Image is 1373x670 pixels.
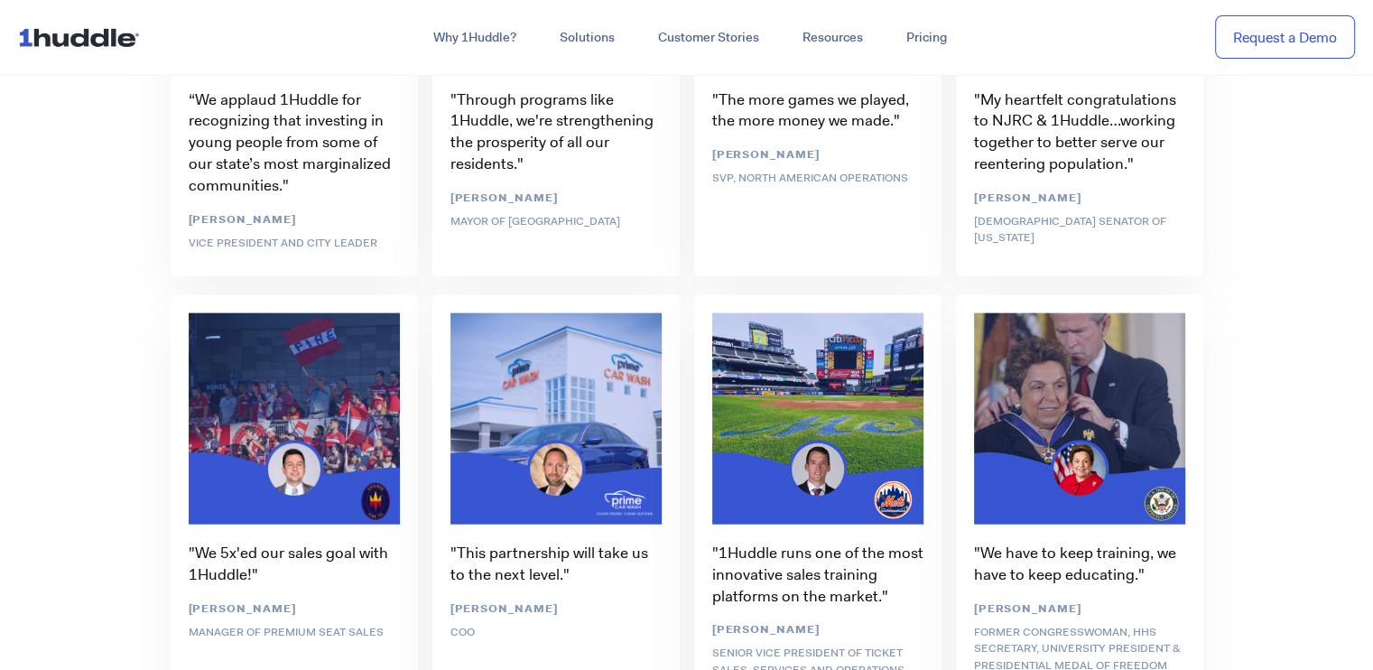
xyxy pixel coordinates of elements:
a: Request a Demo [1215,15,1355,60]
img: ... [18,20,147,54]
a: Resources [781,22,885,54]
a: Solutions [538,22,636,54]
a: Why 1Huddle? [412,22,538,54]
a: Customer Stories [636,22,781,54]
a: Pricing [885,22,969,54]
